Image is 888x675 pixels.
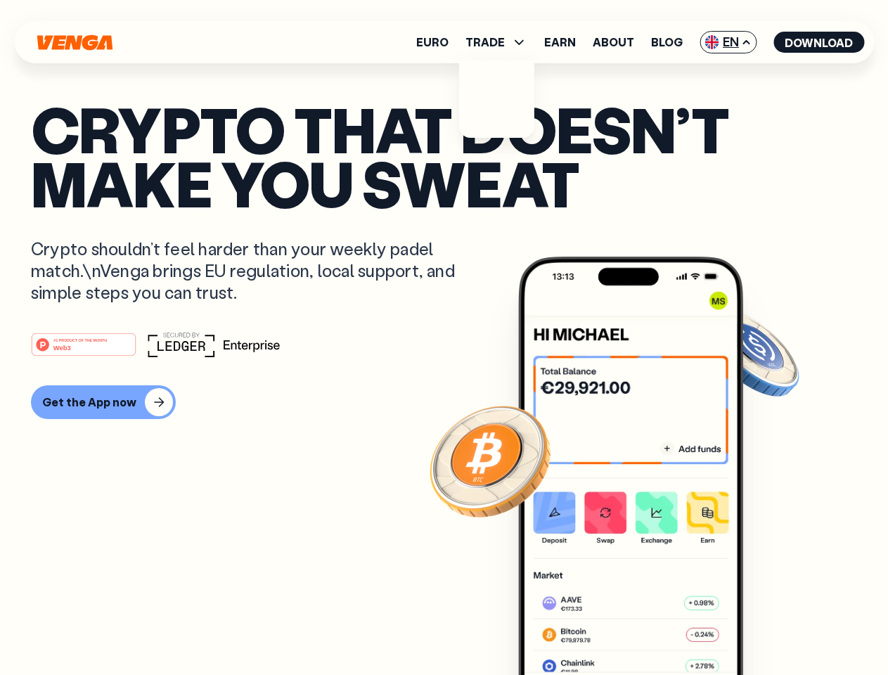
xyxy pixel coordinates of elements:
p: Crypto that doesn’t make you sweat [31,102,857,210]
button: Download [773,32,864,53]
p: Crypto shouldn’t feel harder than your weekly padel match.\nVenga brings EU regulation, local sup... [31,238,475,304]
span: EN [700,31,757,53]
a: Get the App now [31,385,857,419]
img: USDC coin [701,302,802,404]
span: TRADE [465,37,505,48]
button: Get the App now [31,385,176,419]
svg: Home [35,34,114,51]
a: Euro [416,37,449,48]
tspan: Web3 [53,343,71,351]
span: TRADE [465,34,527,51]
a: Blog [651,37,683,48]
a: #1 PRODUCT OF THE MONTHWeb3 [31,341,136,359]
div: Get the App now [42,395,136,409]
tspan: #1 PRODUCT OF THE MONTH [53,337,107,342]
img: Bitcoin [427,397,553,524]
img: flag-uk [704,35,719,49]
a: About [593,37,634,48]
a: Earn [544,37,576,48]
